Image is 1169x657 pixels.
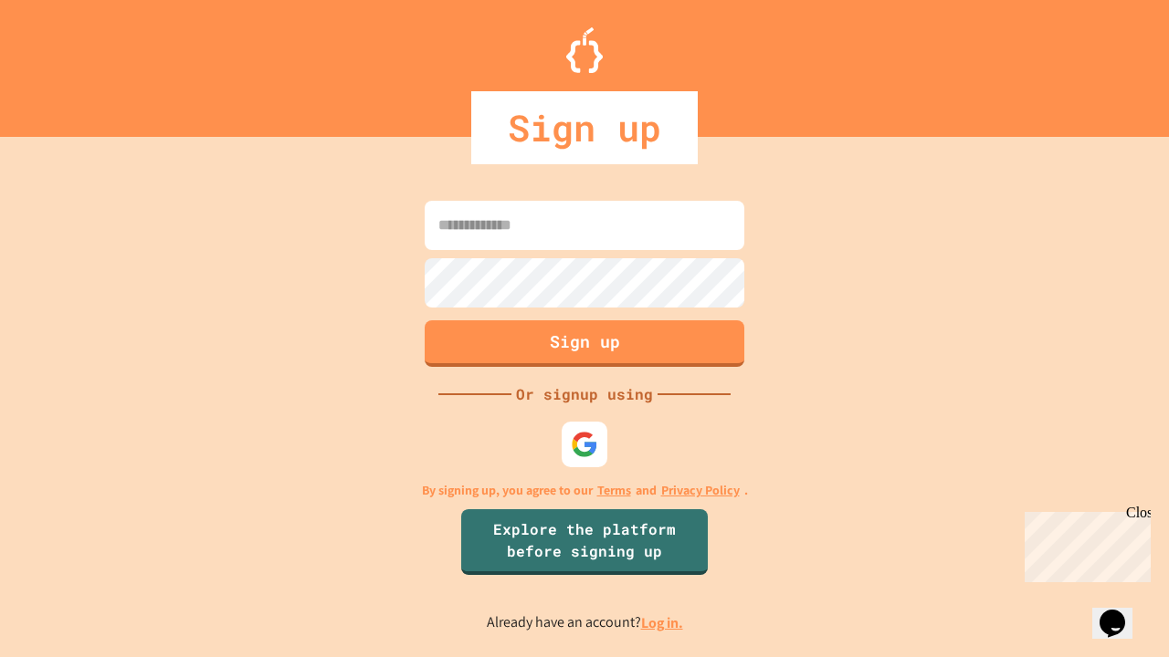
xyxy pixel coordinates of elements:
[597,481,631,500] a: Terms
[1017,505,1151,582] iframe: chat widget
[425,320,744,367] button: Sign up
[566,27,603,73] img: Logo.svg
[7,7,126,116] div: Chat with us now!Close
[487,611,683,634] p: Already have an account?
[641,613,683,632] a: Log in.
[571,431,598,458] img: google-icon.svg
[1092,584,1151,639] iframe: chat widget
[511,383,658,405] div: Or signup using
[461,509,708,575] a: Explore the platform before signing up
[661,481,740,500] a: Privacy Policy
[471,91,698,164] div: Sign up
[422,481,748,500] p: By signing up, you agree to our and .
